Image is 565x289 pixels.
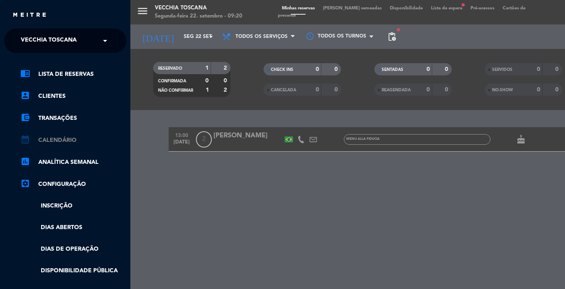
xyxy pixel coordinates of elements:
a: calendar_monthCalendário [20,135,126,145]
i: assessment [20,157,30,166]
a: assessmentANALÍTICA SEMANAL [20,157,126,167]
i: account_balance_wallet [20,113,30,122]
a: Inscrição [20,201,126,211]
a: Configuração [20,179,126,189]
a: Dias abertos [20,223,126,232]
i: chrome_reader_mode [20,68,30,78]
a: Disponibilidade pública [20,266,126,276]
img: MEITRE [12,12,47,18]
i: account_box [20,90,30,100]
a: Dias de Operação [20,245,126,254]
a: account_balance_walletTransações [20,113,126,123]
i: calendar_month [20,135,30,144]
span: Vecchia Toscana [21,32,77,49]
i: settings_applications [20,179,30,188]
a: account_boxClientes [20,91,126,101]
a: chrome_reader_modeLista de Reservas [20,69,126,79]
